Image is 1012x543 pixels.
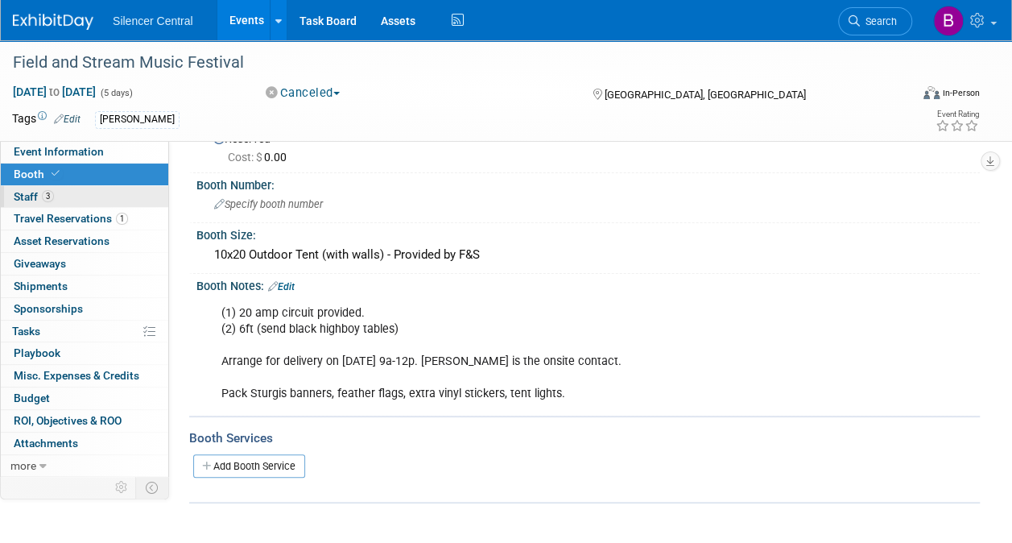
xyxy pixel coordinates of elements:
div: In-Person [942,87,980,99]
span: Budget [14,392,50,404]
div: 10x20 Outdoor Tent (with walls) - Provided by F&S [209,242,968,267]
a: Tasks [1,321,168,342]
a: Staff3 [1,186,168,208]
span: Booth [14,168,63,180]
div: (1) 20 amp circuit provided. (2) 6ft (send black highboy tables) Arrange for delivery on [DATE] 9... [210,297,824,410]
a: Attachments [1,433,168,454]
span: 3 [42,190,54,202]
span: Attachments [14,437,78,450]
a: Shipments [1,276,168,297]
a: Asset Reservations [1,230,168,252]
img: Billee Page [933,6,964,36]
a: more [1,455,168,477]
td: Toggle Event Tabs [136,477,169,498]
a: Travel Reservations1 [1,208,168,230]
span: 1 [116,213,128,225]
span: Travel Reservations [14,212,128,225]
a: Add Booth Service [193,454,305,478]
span: to [47,85,62,98]
span: Misc. Expenses & Credits [14,369,139,382]
a: Budget [1,388,168,409]
a: Edit [54,114,81,125]
a: Booth [1,164,168,185]
span: Giveaways [14,257,66,270]
div: Booth Notes: [196,274,980,295]
span: Tasks [12,325,40,338]
a: Search [838,7,912,35]
a: Sponsorships [1,298,168,320]
span: [DATE] [DATE] [12,85,97,99]
span: Staff [14,190,54,203]
span: [GEOGRAPHIC_DATA], [GEOGRAPHIC_DATA] [605,89,806,101]
a: Misc. Expenses & Credits [1,365,168,387]
div: [PERSON_NAME] [95,111,180,128]
a: Edit [268,281,295,292]
span: Asset Reservations [14,234,109,247]
span: Sponsorships [14,302,83,315]
span: Cost: $ [228,151,264,164]
span: ROI, Objectives & ROO [14,414,122,427]
a: Event Information [1,141,168,163]
span: Shipments [14,280,68,292]
img: Format-Inperson.png [923,86,940,99]
div: Event Rating [936,110,979,118]
div: Booth Services [189,429,980,447]
a: Giveaways [1,253,168,275]
td: Tags [12,110,81,129]
button: Canceled [260,85,346,102]
div: Reserved [209,126,968,165]
span: (5 days) [99,88,133,98]
span: Specify booth number [214,198,323,210]
i: Booth reservation complete [52,169,60,178]
span: more [10,459,36,472]
a: Playbook [1,342,168,364]
a: ROI, Objectives & ROO [1,410,168,432]
div: Field and Stream Music Festival [7,48,897,77]
span: 0.00 [228,151,293,164]
td: Personalize Event Tab Strip [108,477,136,498]
div: Booth Size: [196,223,980,243]
span: Silencer Central [113,15,193,27]
span: Playbook [14,346,60,359]
div: Event Format [839,84,980,108]
span: Event Information [14,145,104,158]
div: Booth Number: [196,173,980,193]
img: ExhibitDay [13,14,93,30]
span: Search [860,15,897,27]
